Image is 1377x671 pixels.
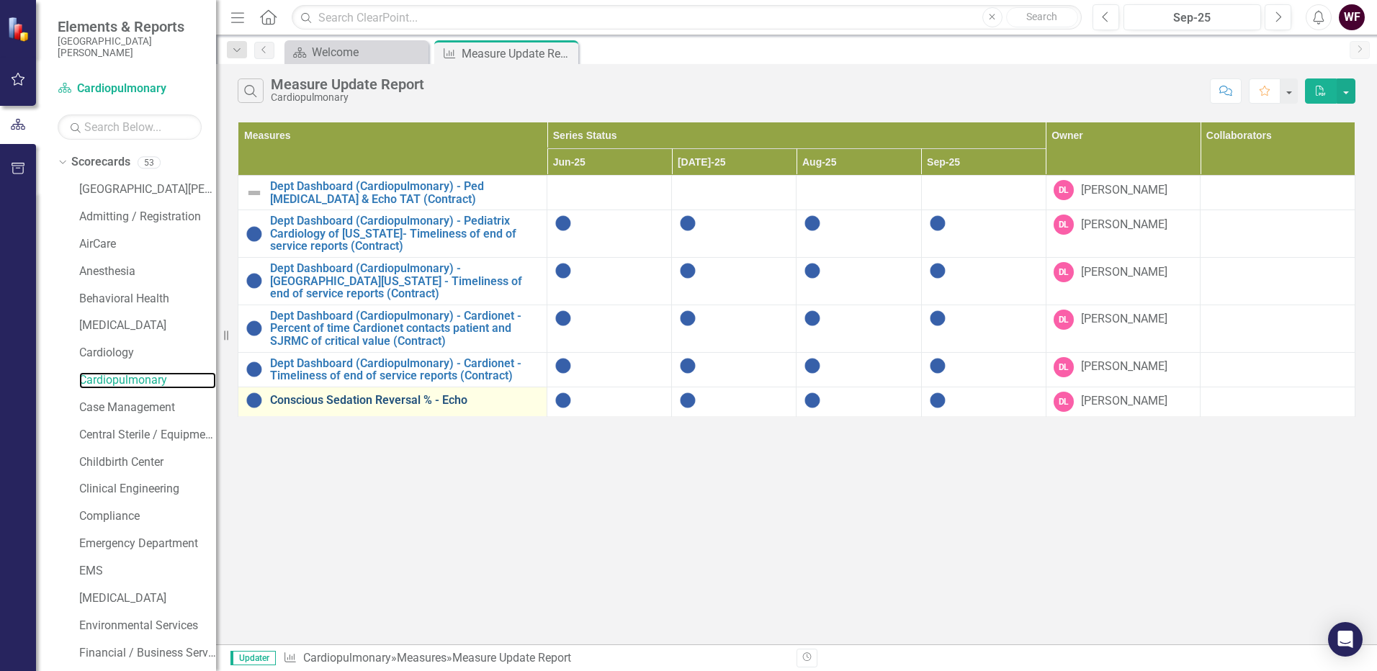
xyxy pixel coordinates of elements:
[270,357,539,382] a: Dept Dashboard (Cardiopulmonary) - Cardionet - Timeliness of end of service reports (Contract)
[79,563,216,580] a: EMS
[929,262,946,279] img: No Information
[1328,622,1363,657] div: Open Intercom Messenger
[1054,392,1074,412] div: DL
[246,184,263,202] img: Not Defined
[270,180,539,205] a: Dept Dashboard (Cardiopulmonary) - Ped [MEDICAL_DATA] & Echo TAT (Contract)
[679,357,696,374] img: No Information
[288,43,425,61] a: Welcome
[270,215,539,253] a: Dept Dashboard (Cardiopulmonary) - Pediatrix Cardiology of [US_STATE]- Timeliness of end of servi...
[79,427,216,443] a: Central Sterile / Equipment Distribution
[246,272,263,289] img: No Information
[679,392,696,409] img: No Information
[246,392,263,409] img: No Information
[58,18,202,35] span: Elements & Reports
[79,508,216,525] a: Compliance
[230,651,276,665] span: Updater
[1081,359,1167,375] div: [PERSON_NAME]
[1054,310,1074,330] div: DL
[303,651,391,665] a: Cardiopulmonary
[547,176,672,210] td: Double-Click to Edit
[79,236,216,253] a: AirCare
[292,5,1082,30] input: Search ClearPoint...
[270,310,539,348] a: Dept Dashboard (Cardiopulmonary) - Cardionet - Percent of time Cardionet contacts patient and SJR...
[79,618,216,634] a: Environmental Services
[672,176,797,210] td: Double-Click to Edit
[397,651,447,665] a: Measures
[804,357,821,374] img: No Information
[271,92,424,103] div: Cardiopulmonary
[238,352,547,387] td: Double-Click to Edit Right Click for Context Menu
[1026,11,1057,22] span: Search
[271,76,424,92] div: Measure Update Report
[555,310,572,327] img: No Information
[1081,217,1167,233] div: [PERSON_NAME]
[1081,393,1167,410] div: [PERSON_NAME]
[138,156,161,168] div: 53
[79,264,216,280] a: Anesthesia
[79,590,216,607] a: [MEDICAL_DATA]
[1054,262,1074,282] div: DL
[1339,4,1365,30] button: WF
[1081,264,1167,281] div: [PERSON_NAME]
[312,43,425,61] div: Welcome
[1129,9,1256,27] div: Sep-25
[238,210,547,258] td: Double-Click to Edit Right Click for Context Menu
[79,454,216,471] a: Childbirth Center
[79,536,216,552] a: Emergency Department
[7,16,32,41] img: ClearPoint Strategy
[246,361,263,378] img: No Information
[238,257,547,305] td: Double-Click to Edit Right Click for Context Menu
[679,262,696,279] img: No Information
[58,114,202,140] input: Search Below...
[79,181,216,198] a: [GEOGRAPHIC_DATA][PERSON_NAME]
[238,305,547,352] td: Double-Click to Edit Right Click for Context Menu
[804,262,821,279] img: No Information
[804,392,821,409] img: No Information
[555,215,572,232] img: No Information
[246,225,263,243] img: No Information
[1081,311,1167,328] div: [PERSON_NAME]
[238,387,547,416] td: Double-Click to Edit Right Click for Context Menu
[1054,180,1074,200] div: DL
[58,35,202,59] small: [GEOGRAPHIC_DATA][PERSON_NAME]
[929,392,946,409] img: No Information
[797,176,921,210] td: Double-Click to Edit
[555,357,572,374] img: No Information
[555,262,572,279] img: No Information
[79,318,216,334] a: [MEDICAL_DATA]
[283,650,786,667] div: » »
[804,215,821,232] img: No Information
[1054,215,1074,235] div: DL
[71,154,130,171] a: Scorecards
[79,209,216,225] a: Admitting / Registration
[270,262,539,300] a: Dept Dashboard (Cardiopulmonary) - [GEOGRAPHIC_DATA][US_STATE] - Timeliness of end of service rep...
[79,291,216,307] a: Behavioral Health
[1123,4,1261,30] button: Sep-25
[929,310,946,327] img: No Information
[58,81,202,97] a: Cardiopulmonary
[79,345,216,361] a: Cardiology
[679,215,696,232] img: No Information
[921,176,1046,210] td: Double-Click to Edit
[929,357,946,374] img: No Information
[804,310,821,327] img: No Information
[462,45,575,63] div: Measure Update Report
[238,176,547,210] td: Double-Click to Edit Right Click for Context Menu
[246,320,263,337] img: No Information
[679,310,696,327] img: No Information
[1054,357,1074,377] div: DL
[555,392,572,409] img: No Information
[79,481,216,497] a: Clinical Engineering
[79,645,216,662] a: Financial / Business Services
[1006,7,1078,27] button: Search
[79,372,216,389] a: Cardiopulmonary
[1081,182,1167,199] div: [PERSON_NAME]
[270,394,539,407] a: Conscious Sedation Reversal % - Echo
[79,400,216,416] a: Case Management
[929,215,946,232] img: No Information
[452,651,571,665] div: Measure Update Report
